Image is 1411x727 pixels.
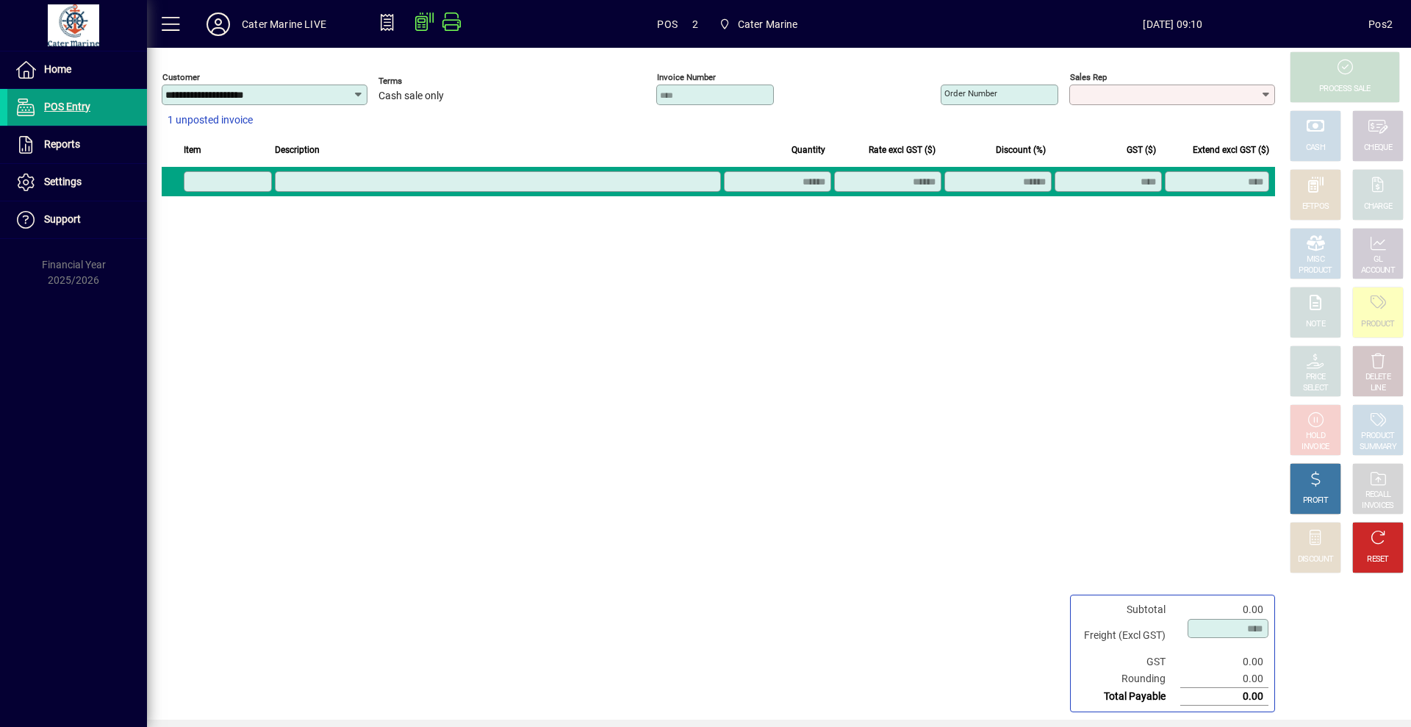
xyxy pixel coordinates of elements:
div: Pos2 [1368,12,1393,36]
div: HOLD [1306,431,1325,442]
span: Extend excl GST ($) [1193,142,1269,158]
div: RESET [1367,554,1389,565]
span: Reports [44,138,80,150]
td: 0.00 [1180,688,1268,706]
a: Support [7,201,147,238]
div: INVOICE [1302,442,1329,453]
span: Settings [44,176,82,187]
span: Cater Marine [738,12,798,36]
span: Cater Marine [713,11,804,37]
span: GST ($) [1127,142,1156,158]
span: Home [44,63,71,75]
div: LINE [1371,383,1385,394]
span: Quantity [791,142,825,158]
div: NOTE [1306,319,1325,330]
span: Description [275,142,320,158]
mat-label: Customer [162,72,200,82]
td: 0.00 [1180,653,1268,670]
div: SELECT [1303,383,1329,394]
span: 1 unposted invoice [168,112,253,128]
a: Home [7,51,147,88]
span: Cash sale only [378,90,444,102]
div: ACCOUNT [1361,265,1395,276]
div: SUMMARY [1360,442,1396,453]
mat-label: Invoice number [657,72,716,82]
span: Discount (%) [996,142,1046,158]
mat-label: Sales rep [1070,72,1107,82]
div: GL [1374,254,1383,265]
span: Support [44,213,81,225]
mat-label: Order number [944,88,997,99]
div: RECALL [1365,490,1391,501]
div: MISC [1307,254,1324,265]
td: Total Payable [1077,688,1180,706]
td: 0.00 [1180,670,1268,688]
div: PROFIT [1303,495,1328,506]
td: GST [1077,653,1180,670]
span: [DATE] 09:10 [977,12,1369,36]
span: 2 [692,12,698,36]
span: POS [657,12,678,36]
div: Cater Marine LIVE [242,12,326,36]
td: Rounding [1077,670,1180,688]
div: DISCOUNT [1298,554,1333,565]
td: Freight (Excl GST) [1077,618,1180,653]
div: PRICE [1306,372,1326,383]
div: EFTPOS [1302,201,1329,212]
span: POS Entry [44,101,90,112]
td: 0.00 [1180,601,1268,618]
div: CHEQUE [1364,143,1392,154]
div: PRODUCT [1361,319,1394,330]
div: DELETE [1365,372,1390,383]
div: PRODUCT [1361,431,1394,442]
div: INVOICES [1362,501,1393,512]
td: Subtotal [1077,601,1180,618]
a: Settings [7,164,147,201]
button: Profile [195,11,242,37]
div: CHARGE [1364,201,1393,212]
span: Item [184,142,201,158]
span: Rate excl GST ($) [869,142,936,158]
a: Reports [7,126,147,163]
div: PRODUCT [1299,265,1332,276]
div: PROCESS SALE [1319,84,1371,95]
span: Terms [378,76,467,86]
button: 1 unposted invoice [162,107,259,134]
div: CASH [1306,143,1325,154]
